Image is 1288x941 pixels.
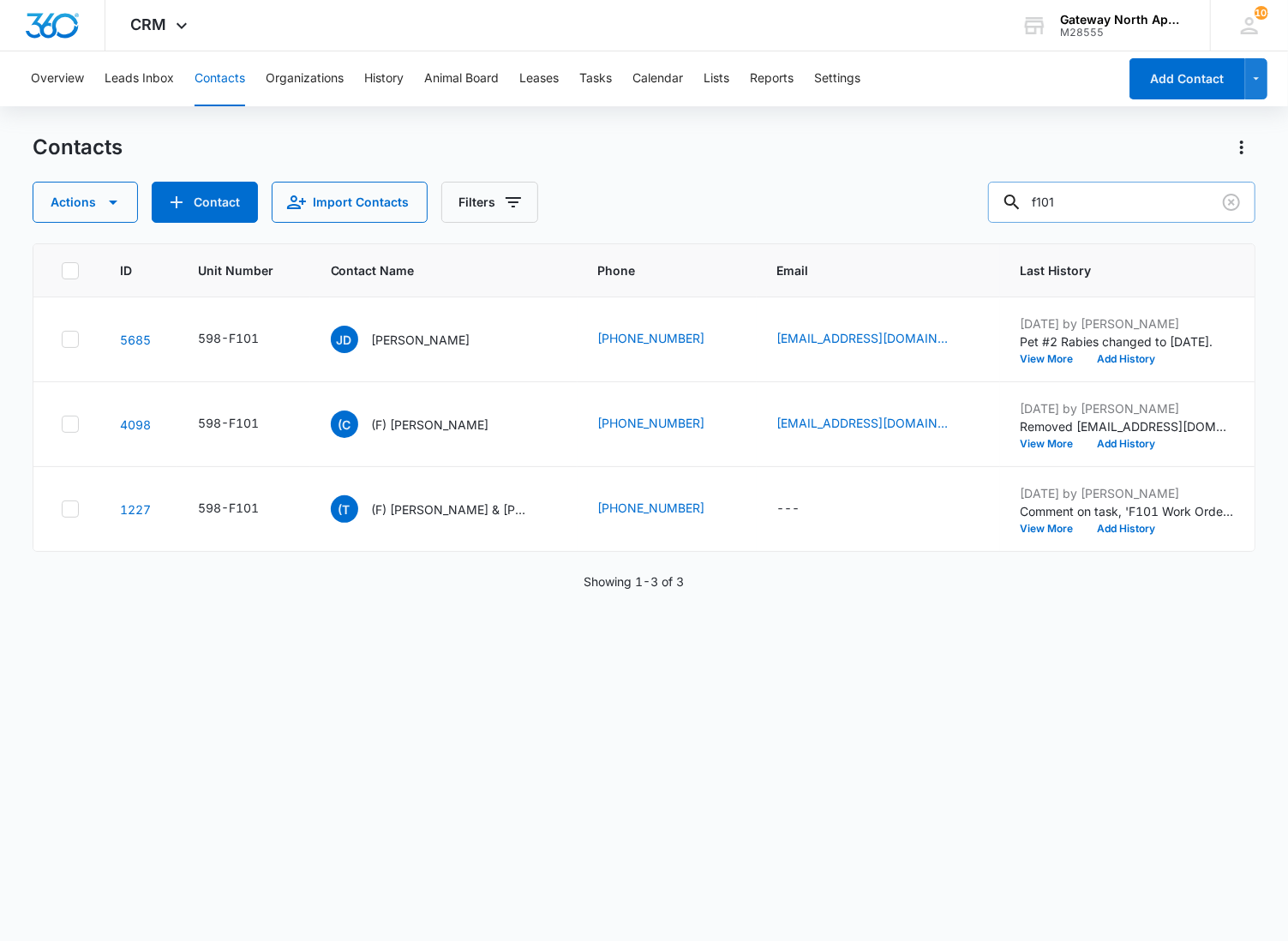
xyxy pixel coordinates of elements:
h1: Contacts [33,135,123,160]
button: Add History [1086,524,1168,534]
span: (C [331,411,358,438]
span: 105 [1255,6,1268,20]
button: Animal Board [424,51,499,106]
button: Add Contact [1129,58,1245,99]
button: Overview [31,51,84,106]
button: Organizations [266,51,344,106]
button: Add History [1086,354,1168,364]
button: Tasks [579,51,612,106]
a: Navigate to contact details page for (F) Timothy & Sharon Lewis [120,502,151,517]
div: Contact Name - (F) Timothy & Sharon Lewis - Select to Edit Field [331,495,557,523]
p: Removed [EMAIL_ADDRESS][DOMAIN_NAME] from the email marketing list, 'Parking Permits'. [1021,417,1235,435]
p: Showing 1-3 of 3 [584,572,684,590]
span: Unit Number [198,261,290,279]
button: Actions [33,182,138,223]
p: Pet #2 Rabies changed to [DATE]. [1021,333,1235,351]
span: Last History [1021,261,1210,279]
a: Navigate to contact details page for (F) Christian Solano [120,417,151,432]
button: Reports [750,51,794,106]
a: [PHONE_NUMBER] [598,499,705,517]
span: Contact Name [331,261,532,279]
div: notifications count [1255,6,1268,20]
p: (F) [PERSON_NAME] [372,416,489,434]
button: Lists [704,51,729,106]
div: account id [1060,27,1185,39]
span: Phone [598,261,711,279]
button: Add Contact [152,182,258,223]
input: Search Contacts [988,182,1255,223]
span: (T [331,495,358,523]
div: Phone - (720) 329-9366 - Select to Edit Field [598,414,736,435]
div: Email - - Select to Edit Field [777,499,831,519]
div: 598-F101 [198,414,259,432]
p: Comment on task, 'F101 Work Order Garage' "Done " [1021,502,1235,520]
div: 598-F101 [198,499,259,517]
a: Navigate to contact details page for Jade Diaz [120,333,151,347]
button: Calendar [632,51,683,106]
div: Phone - (720) 659-5166 - Select to Edit Field [598,329,736,350]
button: Add History [1086,439,1168,449]
button: View More [1021,439,1086,449]
div: Contact Name - Jade Diaz - Select to Edit Field [331,326,501,353]
div: Unit Number - 598-F101 - Select to Edit Field [198,499,290,519]
button: History [364,51,404,106]
div: Contact Name - (F) Christian Solano - Select to Edit Field [331,411,520,438]
button: Leases [519,51,559,106]
div: Email - christian.solano89@gmail.com - Select to Edit Field [777,414,979,435]
div: Unit Number - 598-F101 - Select to Edit Field [198,414,290,435]
span: Email [777,261,955,279]
span: CRM [131,15,167,33]
button: Leads Inbox [105,51,174,106]
div: 598-F101 [198,329,259,347]
button: Filters [441,182,538,223]
button: Actions [1228,134,1255,161]
div: --- [777,499,800,519]
button: Settings [814,51,860,106]
p: [DATE] by [PERSON_NAME] [1021,399,1235,417]
p: [PERSON_NAME] [372,331,470,349]
p: (F) [PERSON_NAME] & [PERSON_NAME] [372,500,526,518]
button: Contacts [195,51,245,106]
a: [EMAIL_ADDRESS][DOMAIN_NAME] [777,329,949,347]
div: account name [1060,13,1185,27]
button: View More [1021,524,1086,534]
span: JD [331,326,358,353]
a: [EMAIL_ADDRESS][DOMAIN_NAME] [777,414,949,432]
div: Phone - (513) 292-5216 - Select to Edit Field [598,499,736,519]
div: Email - jadec0723@yahoo.com - Select to Edit Field [777,329,979,350]
a: [PHONE_NUMBER] [598,414,705,432]
div: Unit Number - 598-F101 - Select to Edit Field [198,329,290,350]
p: [DATE] by [PERSON_NAME] [1021,484,1235,502]
p: [DATE] by [PERSON_NAME] [1021,315,1235,333]
span: ID [120,261,132,279]
button: View More [1021,354,1086,364]
button: Import Contacts [272,182,428,223]
button: Clear [1218,189,1245,216]
a: [PHONE_NUMBER] [598,329,705,347]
